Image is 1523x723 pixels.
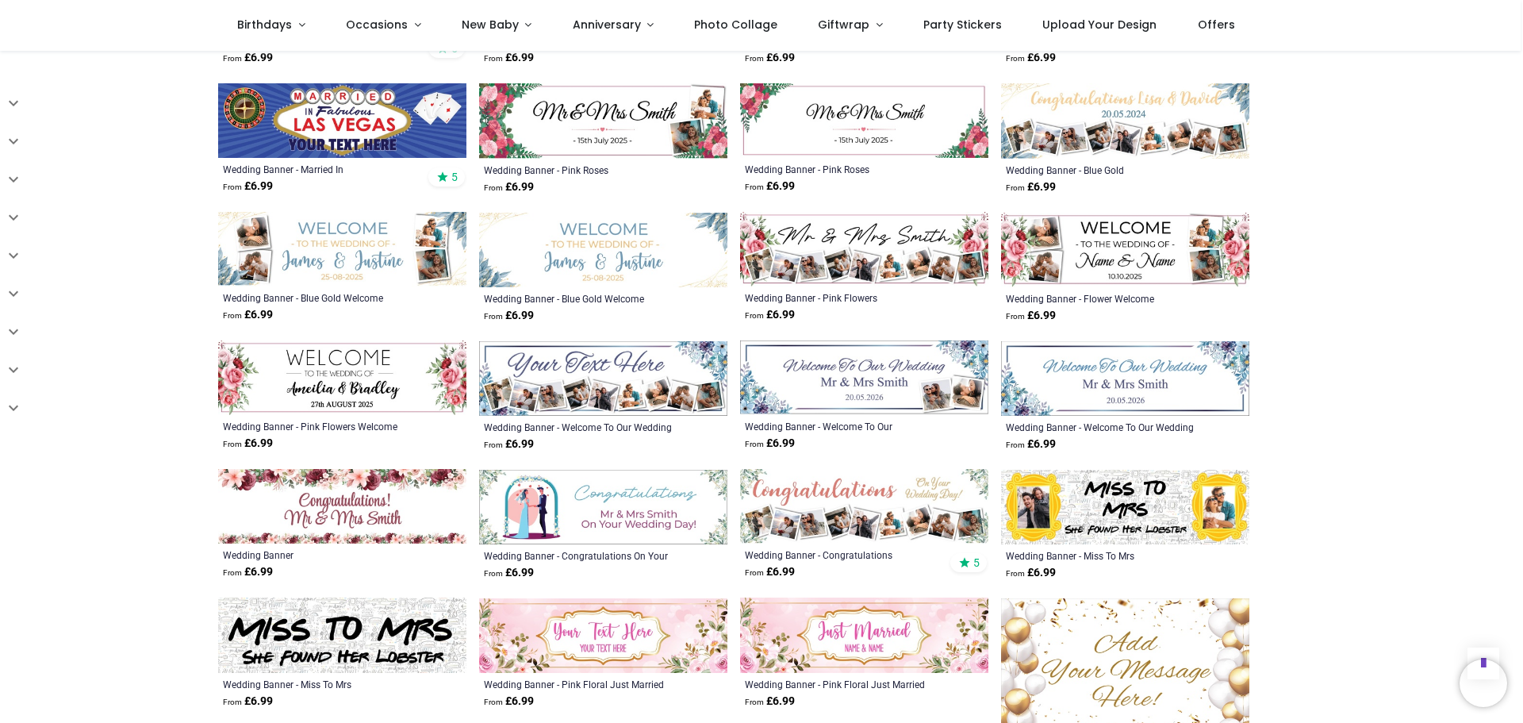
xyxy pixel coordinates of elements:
img: Personalised Wedding Banner - Pink Roses - Custom Name & Date [740,83,988,158]
span: 5 [973,556,980,570]
span: Photo Collage [694,17,777,33]
span: From [1006,312,1025,321]
img: Personalised Wedding Banner - Welcome To Our Wedding - 9 Photo Upload [479,341,727,416]
img: Personalised Wedding Banner - Miss To Mrs Friends - Custom Name & 2 Photo Upload [1001,470,1249,544]
img: Personalised Wedding Banner - Pink Floral Just Married - Custom Name [740,598,988,672]
img: Personalised Wedding Banner - Welcome To Our - Custom Name, Date & 2 Photo Upload [740,340,988,415]
span: From [745,568,764,577]
strong: £ 6.99 [223,307,273,323]
strong: £ 6.99 [745,694,795,710]
img: Personalised Wedding Banner - Congratulations - 9 Photo Upload [740,469,988,544]
img: Personalised Wedding Banner - Blue Gold Welcome - Custom Name, Date & 4 Photo Upload [218,212,466,287]
span: From [223,183,242,191]
span: 5 [451,170,458,184]
strong: £ 6.99 [223,564,273,580]
a: Wedding Banner - Pink Floral Just Married [745,678,936,690]
strong: £ 6.99 [484,308,534,324]
a: Wedding Banner - Welcome To Our [745,420,936,433]
strong: £ 6.99 [1006,436,1056,452]
span: From [1006,183,1025,192]
span: From [745,54,764,63]
strong: £ 6.99 [745,564,795,580]
strong: £ 6.99 [484,565,534,581]
a: Wedding Banner - Pink Roses [745,163,936,175]
iframe: Brevo live chat [1460,660,1507,707]
span: From [1006,440,1025,449]
img: Personalised Wedding Banner - Pink Roses - Custom Name, Date & 2 Photo Upload [479,83,727,158]
span: From [745,311,764,320]
strong: £ 6.99 [745,179,795,194]
div: Wedding Banner - Blue Gold Welcome [223,291,414,304]
img: Wedding Banner - Pink Roses Congratulations [218,469,466,544]
a: Wedding Banner - Pink Floral Just Married [484,678,675,690]
strong: £ 6.99 [223,50,273,66]
img: Personalised Wedding Banner - Flower Welcome - Custom Name Date & 2 Photo Upload [1001,213,1249,287]
strong: £ 6.99 [484,694,534,710]
span: From [484,54,503,63]
a: Wedding Banner - Welcome To Our Wedding [1006,421,1197,433]
a: Wedding Banner - Pink Roses [484,163,675,176]
span: From [223,54,242,63]
span: From [1006,569,1025,578]
strong: £ 6.99 [745,307,795,323]
a: Wedding Banner - Pink Flowers Welcome [223,420,414,433]
span: Giftwrap [818,17,869,33]
span: From [223,311,242,320]
strong: £ 6.99 [1006,179,1056,195]
span: Anniversary [573,17,641,33]
img: Personalised Wedding Banner - Pink Flowers Welcome - Custom Name & Date [218,340,466,415]
a: Wedding Banner - Welcome To Our Wedding [484,421,675,433]
strong: £ 6.99 [223,179,273,194]
span: Upload Your Design [1042,17,1157,33]
strong: £ 6.99 [223,694,273,710]
span: From [223,568,242,577]
img: Personalised Wedding Banner - Pink Flowers - Custom Names & 9 Photo Upload [740,212,988,287]
strong: £ 6.99 [1006,308,1056,324]
span: From [484,569,503,578]
a: Wedding Banner - Pink Flowers [745,291,936,304]
img: Personalised Wedding Banner - Congratulations On Your Wedding Day - Custom Name [479,470,727,544]
span: From [745,698,764,706]
a: Wedding Banner - Married In [GEOGRAPHIC_DATA] [223,163,414,175]
strong: £ 6.99 [745,50,795,66]
a: Wedding Banner - Congratulations [745,548,936,561]
img: Personalised Wedding Banner - Pink Floral Just Married - Custom Text [479,598,727,673]
strong: £ 6.99 [484,179,534,195]
span: From [484,440,503,449]
img: Personalised Wedding Banner - Blue Gold - Custom Name Date & 9 Photo Upload [1001,83,1249,158]
img: Personalised Wedding Banner - Miss To Mrs Friends - Custom Name [218,598,466,672]
span: From [484,183,503,192]
a: Wedding Banner - Flower Welcome [1006,292,1197,305]
span: From [223,440,242,448]
span: Birthdays [237,17,292,33]
a: Wedding Banner - Blue Gold Welcome [484,292,675,305]
strong: £ 6.99 [1006,50,1056,66]
span: New Baby [462,17,519,33]
a: Wedding Banner - Congratulations On Your Wedding Day [484,549,675,562]
span: From [745,440,764,448]
span: Occasions [346,17,408,33]
a: Wedding Banner - Miss To Mrs [PERSON_NAME] [223,678,414,690]
span: Party Stickers [923,17,1002,33]
a: Wedding Banner - Blue Gold [1006,163,1197,176]
span: From [223,698,242,706]
strong: £ 6.99 [484,436,534,452]
span: From [484,698,503,706]
span: From [1006,54,1025,63]
a: Wedding Banner - Miss To Mrs [PERSON_NAME] [1006,549,1197,562]
img: Personalised Wedding Banner - Married In Las Vegas - Custom Name [218,83,466,158]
